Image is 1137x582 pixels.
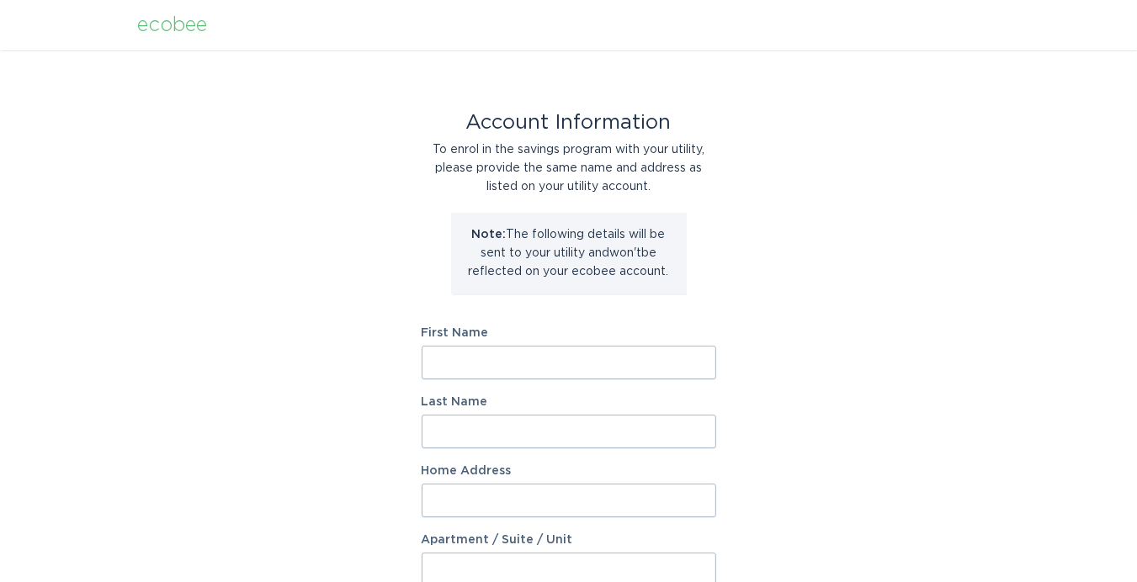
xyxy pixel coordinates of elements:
p: The following details will be sent to your utility and won't be reflected on your ecobee account. [464,225,674,281]
label: First Name [422,327,716,339]
label: Apartment / Suite / Unit [422,534,716,546]
label: Home Address [422,465,716,477]
label: Last Name [422,396,716,408]
strong: Note: [472,229,507,241]
div: To enrol in the savings program with your utility, please provide the same name and address as li... [422,140,716,196]
div: Account Information [422,114,716,132]
div: ecobee [138,16,208,34]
